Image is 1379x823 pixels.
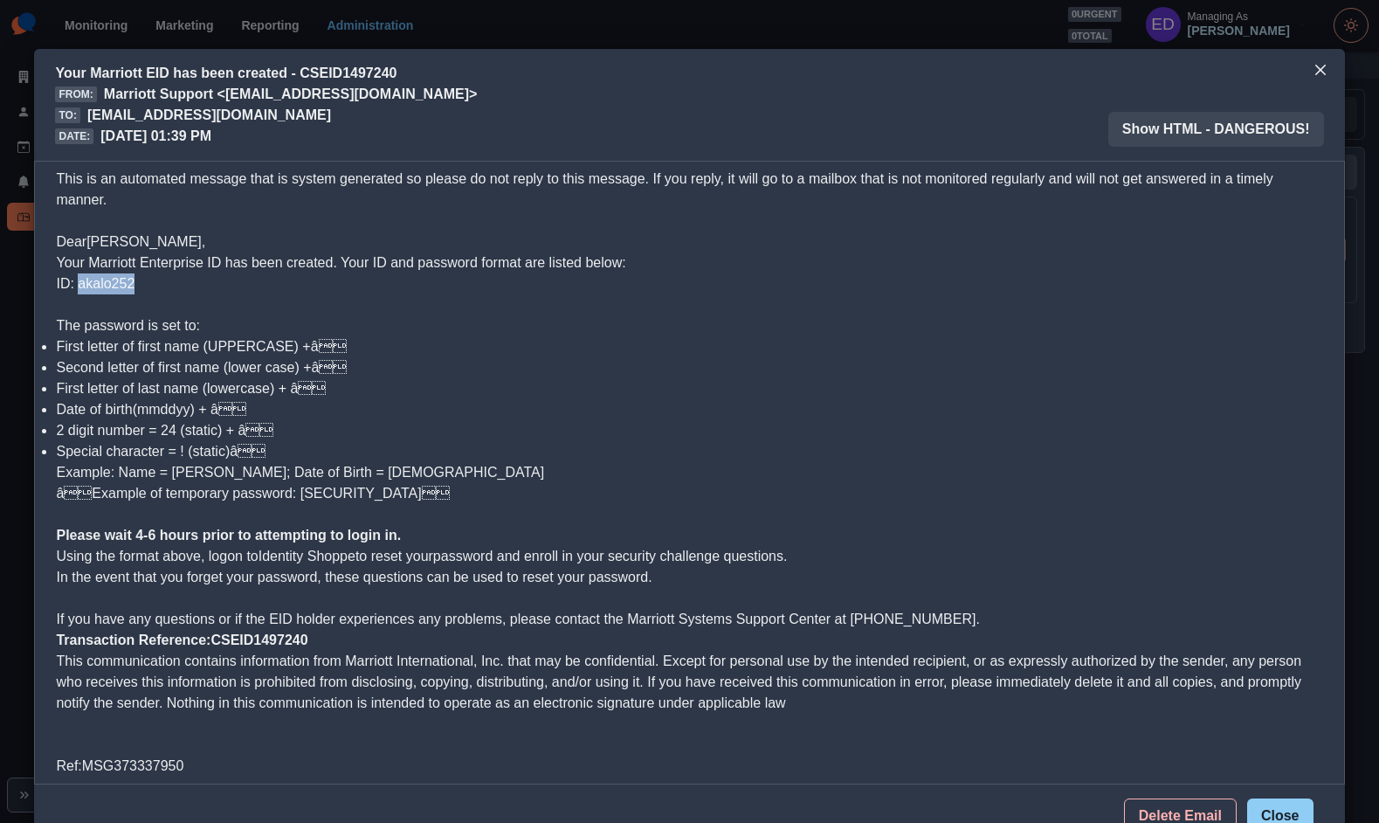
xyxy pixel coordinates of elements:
[1307,56,1334,84] button: Close
[56,654,1301,710] span: This communication contains information from Marriott International, Inc. that may be confidentia...
[56,255,625,291] span: Your Marriott Enterprise ID has been created. Your ID and password format are listed below: ID: a...
[56,420,1322,441] li: 2 digit number = 24 (static) + â
[56,336,1322,357] li: First letter of first name (UPPERCASE) +â
[56,211,1322,252] p: [PERSON_NAME],
[55,128,93,144] span: Date:
[56,402,132,417] span: Date of birth
[56,528,401,543] strong: Please wait 4-6 hours prior to attempting to login in.
[56,171,1272,207] span: This is an automated message that is system generated so please do not reply to this message. If ...
[56,483,1322,504] p: âExample of temporary password: [SECURITY_DATA]
[56,549,787,564] span: password and enroll in your security challenge questions.
[55,86,96,102] span: From:
[55,63,477,84] p: Your Marriott EID has been created - CSEID1497240
[56,633,312,647] strong: Transaction Reference:
[56,234,86,249] span: Dear
[56,756,1322,777] div: Ref:MSG373337950
[210,633,307,647] a: CSEID1497240
[56,315,1322,336] p: The password is set to:
[100,126,211,147] p: [DATE] 01:39 PM
[56,378,1322,399] li: First letter of last name (lowercase) + â
[56,399,1322,420] li: (mmddyy) + â
[56,462,1322,483] p: Example: Name = [PERSON_NAME]; Date of Birth = [DEMOGRAPHIC_DATA]
[87,105,331,126] p: [EMAIL_ADDRESS][DOMAIN_NAME]
[1108,112,1324,147] button: Show HTML - DANGEROUS!
[104,84,478,105] p: Marriott Support <[EMAIL_ADDRESS][DOMAIN_NAME]>
[56,609,1322,630] p: If you have any questions or if the EID holder experiences any problems, please contact the Marri...
[55,107,79,123] span: To:
[56,549,432,564] span: Using the format above, logon to to reset your
[56,570,652,584] span: In the event that you forget your password, these questions can be used to reset your password.
[56,441,1322,462] li: Special character = ! (static)â
[56,357,1322,378] li: Second letter of first name (lower case) +â
[259,549,355,564] a: Identity Shoppe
